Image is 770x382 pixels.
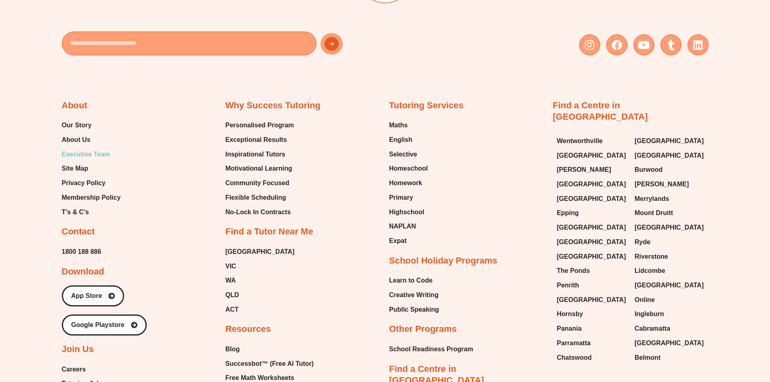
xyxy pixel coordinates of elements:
[62,177,121,189] a: Privacy Policy
[553,100,648,122] a: Find a Centre in [GEOGRAPHIC_DATA]
[557,222,626,234] span: [GEOGRAPHIC_DATA]
[226,358,322,370] a: Successbot™ (Free AI Tutor)
[635,164,662,176] span: Burwood
[389,289,439,301] a: Creative Writing
[62,206,121,218] a: T’s & C’s
[557,323,627,335] a: Panania
[71,322,124,328] span: Google Playstore
[226,274,236,287] span: WA
[635,279,705,291] a: [GEOGRAPHIC_DATA]
[226,163,292,175] span: Motivational Learning
[635,135,705,147] a: [GEOGRAPHIC_DATA]
[226,304,239,316] span: ACT
[389,206,424,218] span: Highschool
[226,274,295,287] a: WA
[635,337,705,349] a: [GEOGRAPHIC_DATA]
[62,192,121,204] span: Membership Policy
[557,135,603,147] span: Wentworthville
[226,304,295,316] a: ACT
[635,135,704,147] span: [GEOGRAPHIC_DATA]
[226,289,295,301] a: QLD
[62,246,101,258] a: 1800 188 886
[226,148,285,160] span: Inspirational Tutors
[62,363,86,376] span: Careers
[389,289,439,301] span: Creative Writing
[62,148,110,160] span: Executive Team
[730,343,770,382] iframe: Chat Widget
[389,148,428,160] a: Selective
[557,279,579,291] span: Penrith
[557,294,626,306] span: [GEOGRAPHIC_DATA]
[635,207,705,219] a: Mount Druitt
[389,192,428,204] a: Primary
[62,163,121,175] a: Site Map
[62,363,131,376] a: Careers
[62,100,88,112] h2: About
[389,343,473,355] span: School Readiness Program
[557,164,627,176] a: [PERSON_NAME]
[62,119,92,131] span: Our Story
[389,177,422,189] span: Homework
[635,352,660,364] span: Belmont
[557,135,627,147] a: Wentworthville
[226,246,295,258] span: [GEOGRAPHIC_DATA]
[226,177,289,189] span: Community Focused
[635,222,704,234] span: [GEOGRAPHIC_DATA]
[635,150,704,162] span: [GEOGRAPHIC_DATA]
[226,177,294,189] a: Community Focused
[635,323,705,335] a: Cabramatta
[389,274,433,287] span: Learn to Code
[557,294,627,306] a: [GEOGRAPHIC_DATA]
[389,323,457,335] h2: Other Programs
[635,308,705,320] a: Ingleburn
[557,251,627,263] a: [GEOGRAPHIC_DATA]
[226,100,321,112] h2: Why Success Tutoring
[557,193,626,205] span: [GEOGRAPHIC_DATA]
[557,150,626,162] span: [GEOGRAPHIC_DATA]
[557,178,627,190] a: [GEOGRAPHIC_DATA]
[635,323,670,335] span: Cabramatta
[557,150,627,162] a: [GEOGRAPHIC_DATA]
[226,226,313,238] h2: Find a Tutor Near Me
[635,164,705,176] a: Burwood
[389,134,413,146] span: English
[635,251,668,263] span: Riverstone
[635,294,705,306] a: Online
[389,235,428,247] a: Expat
[226,343,322,355] a: Blog
[62,177,106,189] span: Privacy Policy
[635,337,704,349] span: [GEOGRAPHIC_DATA]
[635,308,664,320] span: Ingleburn
[226,260,236,272] span: VIC
[557,251,626,263] span: [GEOGRAPHIC_DATA]
[635,236,705,248] a: Ryde
[635,222,705,234] a: [GEOGRAPHIC_DATA]
[226,134,294,146] a: Exceptional Results
[226,289,239,301] span: QLD
[226,163,294,175] a: Motivational Learning
[389,304,439,316] a: Public Speaking
[557,337,627,349] a: Parramatta
[226,148,294,160] a: Inspirational Tutors
[62,266,104,278] h2: Download
[389,119,428,131] a: Maths
[557,337,591,349] span: Parramatta
[62,344,94,355] h2: Join Us
[389,177,428,189] a: Homework
[226,343,240,355] span: Blog
[226,358,314,370] span: Successbot™ (Free AI Tutor)
[557,236,626,248] span: [GEOGRAPHIC_DATA]
[389,163,428,175] a: Homeschool
[226,323,271,335] h2: Resources
[389,274,439,287] a: Learn to Code
[389,134,428,146] a: English
[635,265,665,277] span: Lidcombe
[557,164,611,176] span: [PERSON_NAME]
[226,260,295,272] a: VIC
[557,207,579,219] span: Epping
[557,352,627,364] a: Chatswood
